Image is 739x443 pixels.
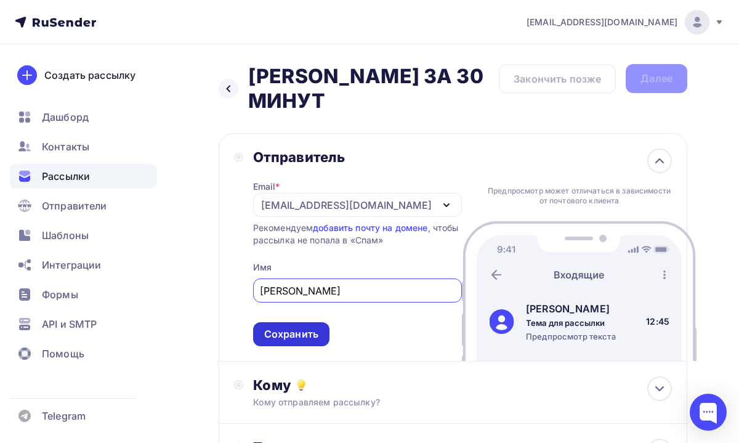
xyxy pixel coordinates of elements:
[42,198,107,213] span: Отправители
[253,193,462,217] button: [EMAIL_ADDRESS][DOMAIN_NAME]
[646,315,669,328] div: 12:45
[42,346,84,361] span: Помощь
[10,134,156,159] a: Контакты
[42,169,90,184] span: Рассылки
[264,327,318,341] div: Сохранить
[253,261,272,274] div: Имя
[526,331,616,342] div: Предпросмотр текста
[253,222,462,246] div: Рекомендуем , чтобы рассылка не попала в «Спам»
[42,317,97,331] span: API и SMTP
[42,287,78,302] span: Формы
[527,16,677,28] span: [EMAIL_ADDRESS][DOMAIN_NAME]
[526,317,616,328] div: Тема для рассылки
[253,148,462,166] div: Отправитель
[10,223,156,248] a: Шаблоны
[261,198,432,213] div: [EMAIL_ADDRESS][DOMAIN_NAME]
[485,186,674,206] div: Предпросмотр может отличаться в зависимости от почтового клиента
[253,376,672,394] div: Кому
[10,193,156,218] a: Отправители
[10,164,156,189] a: Рассылки
[10,105,156,129] a: Дашборд
[253,181,280,193] div: Email
[42,228,89,243] span: Шаблоны
[42,110,89,124] span: Дашборд
[42,258,101,272] span: Интеграции
[313,222,427,233] a: добавить почту на домене
[44,68,135,83] div: Создать рассылку
[248,64,499,113] h2: [PERSON_NAME] ЗА 30 МИНУТ
[253,396,630,408] div: Кому отправляем рассылку?
[526,301,616,316] div: [PERSON_NAME]
[42,139,89,154] span: Контакты
[527,10,724,35] a: [EMAIL_ADDRESS][DOMAIN_NAME]
[10,282,156,307] a: Формы
[42,408,86,423] span: Telegram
